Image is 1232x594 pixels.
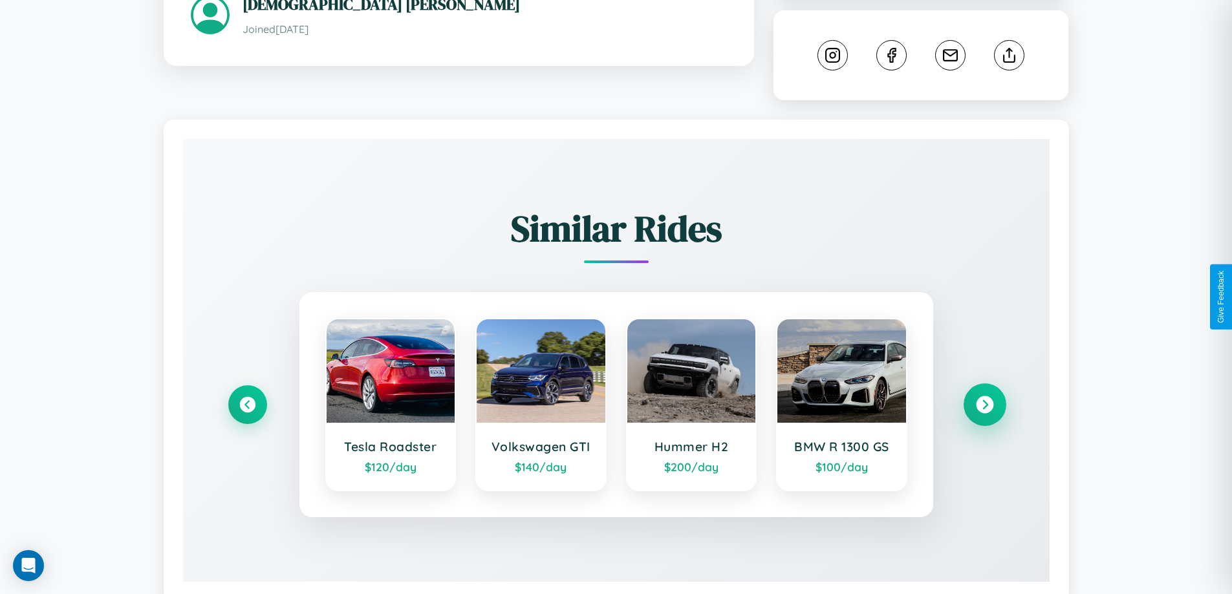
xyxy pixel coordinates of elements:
div: $ 200 /day [640,460,743,474]
a: Hummer H2$200/day [626,318,757,491]
a: Tesla Roadster$120/day [325,318,457,491]
h3: BMW R 1300 GS [790,439,893,454]
a: Volkswagen GTI$140/day [475,318,607,491]
h2: Similar Rides [228,204,1004,253]
div: $ 140 /day [490,460,592,474]
h3: Volkswagen GTI [490,439,592,454]
div: Open Intercom Messenger [13,550,44,581]
a: BMW R 1300 GS$100/day [776,318,907,491]
h3: Tesla Roadster [340,439,442,454]
h3: Hummer H2 [640,439,743,454]
div: $ 100 /day [790,460,893,474]
div: Give Feedback [1216,271,1226,323]
p: Joined [DATE] [243,20,727,39]
div: $ 120 /day [340,460,442,474]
